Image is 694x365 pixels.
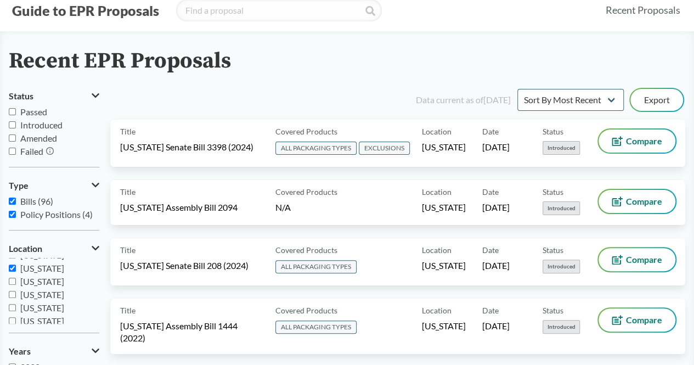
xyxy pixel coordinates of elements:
span: Covered Products [275,186,337,198]
button: Compare [599,248,675,271]
span: Introduced [543,320,580,334]
span: Title [120,186,136,198]
span: [US_STATE] [20,302,64,313]
span: Compare [626,137,662,145]
span: ALL PACKAGING TYPES [275,142,357,155]
input: [US_STATE] [9,317,16,324]
button: Export [630,89,683,111]
span: Years [9,346,31,356]
span: [US_STATE] [422,141,466,153]
span: Amended [20,133,57,143]
input: Policy Positions (4) [9,211,16,218]
span: Status [543,244,563,256]
span: Passed [20,106,47,117]
span: Status [9,91,33,101]
button: Compare [599,308,675,332]
button: Compare [599,130,675,153]
span: Status [543,305,563,316]
span: EXCLUSIONS [359,142,410,155]
span: [US_STATE] [422,320,466,332]
input: Introduced [9,121,16,128]
div: Data current as of [DATE] [416,93,511,106]
span: Introduced [543,260,580,273]
span: [DATE] [482,201,510,214]
span: Introduced [543,141,580,155]
span: Covered Products [275,305,337,316]
input: [US_STATE] [9,265,16,272]
span: Date [482,244,499,256]
span: Status [543,186,563,198]
span: [US_STATE] [20,263,64,273]
span: [US_STATE] Assembly Bill 1444 (2022) [120,320,262,344]
span: Introduced [20,120,63,130]
span: Location [422,244,452,256]
span: Location [9,244,42,254]
span: Introduced [543,201,580,215]
span: Status [543,126,563,137]
span: ALL PACKAGING TYPES [275,321,357,334]
span: Date [482,186,499,198]
span: Title [120,126,136,137]
span: Compare [626,316,662,324]
span: Title [120,244,136,256]
span: [US_STATE] Senate Bill 208 (2024) [120,260,249,272]
span: Bills (96) [20,196,53,206]
span: [US_STATE] [422,201,466,214]
input: Failed [9,148,16,155]
span: [US_STATE] [20,276,64,287]
span: Covered Products [275,244,337,256]
span: [US_STATE] [20,316,64,326]
span: [DATE] [482,141,510,153]
span: [DATE] [482,320,510,332]
span: ALL PACKAGING TYPES [275,260,357,273]
span: Location [422,186,452,198]
input: [US_STATE] [9,278,16,285]
button: Guide to EPR Proposals [9,2,162,19]
span: [US_STATE] [422,260,466,272]
input: [US_STATE] [9,291,16,298]
button: Type [9,176,99,195]
span: Compare [626,255,662,264]
span: Covered Products [275,126,337,137]
span: [US_STATE] Senate Bill 3398 (2024) [120,141,253,153]
input: Passed [9,108,16,115]
span: Date [482,305,499,316]
span: [US_STATE] [20,289,64,300]
input: Amended [9,134,16,142]
button: Compare [599,190,675,213]
button: Status [9,87,99,105]
button: Years [9,342,99,361]
span: Policy Positions (4) [20,209,93,220]
input: [US_STATE] [9,304,16,311]
span: [US_STATE] Assembly Bill 2094 [120,201,238,214]
h2: Recent EPR Proposals [9,49,231,74]
span: Location [422,126,452,137]
span: Type [9,181,29,190]
span: N/A [275,202,291,212]
input: Bills (96) [9,198,16,205]
span: Location [422,305,452,316]
span: Failed [20,146,43,156]
button: Location [9,239,99,258]
span: Title [120,305,136,316]
span: Compare [626,197,662,206]
span: [DATE] [482,260,510,272]
span: Date [482,126,499,137]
